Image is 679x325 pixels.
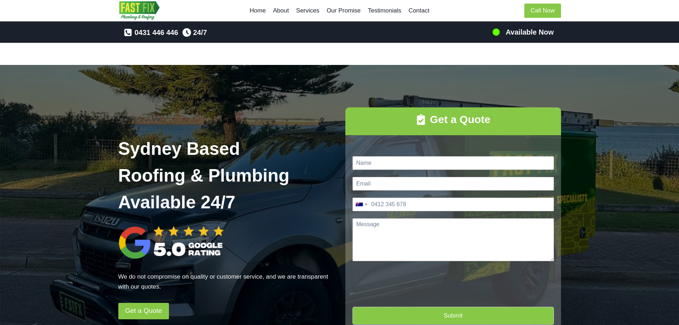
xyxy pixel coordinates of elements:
iframe: reCAPTCHA [353,268,461,322]
h1: Sydney Based Roofing & Plumbing Available 24/7 [118,136,334,216]
a: Services [293,2,323,19]
a: Call Now [524,4,561,18]
h5: Available Now [506,27,554,37]
nav: Primary Navigation [246,2,433,19]
button: Selected country [353,198,369,211]
span: 0431 446 446 [134,27,178,38]
input: Phone [353,198,554,211]
a: Testimonials [364,2,405,19]
a: Our Promise [323,2,364,19]
a: Contact [405,2,433,19]
strong: Get a Quote [430,113,490,125]
input: Email [353,177,554,191]
a: Get a Quote [118,303,169,319]
a: Home [246,2,269,19]
p: We do not compromise on quality or customer service, and we are transparent with our quotes. [118,272,334,291]
button: Submit [353,307,554,324]
a: 0431 446 446 [124,27,178,38]
input: Name [353,156,554,170]
a: About [269,2,293,19]
span: Get a Quote [125,305,162,316]
img: 100-percents.png [492,28,500,36]
span: 24/7 [193,27,207,38]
